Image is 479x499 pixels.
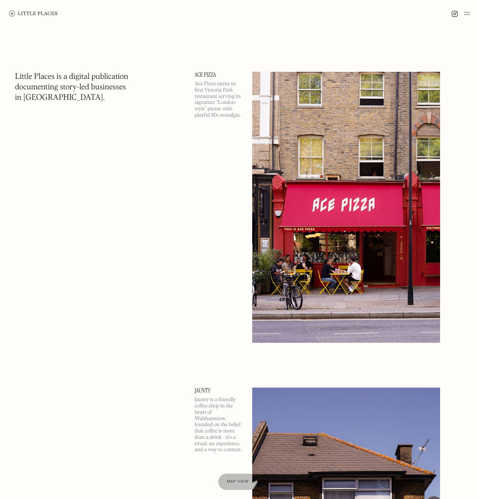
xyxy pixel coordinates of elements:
span: Map view [227,480,249,484]
a: Jaunty [195,388,243,394]
h1: Little Places is a digital publication documenting story-led businesses in [GEOGRAPHIC_DATA]. [15,72,128,103]
img: Ace Pizza [252,72,440,343]
p: Ace Pizza opens its first Victoria Park restaurant serving its signature “London-style” pizzas wi... [195,81,243,118]
a: Map view [218,474,258,490]
p: Jaunty is a friendly coffee shop in the heart of Walthamstow, founded on the belief that coffee i... [195,397,243,453]
a: Ace Pizza [195,72,243,78]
